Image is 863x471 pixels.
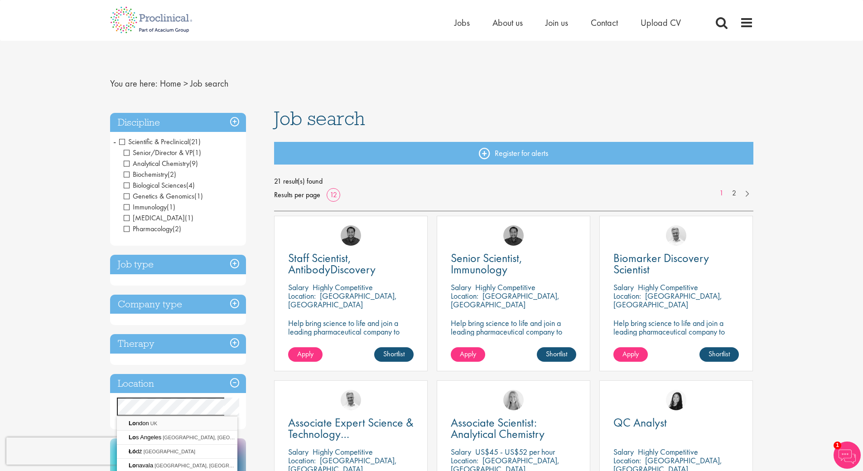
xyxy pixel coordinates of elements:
span: Senior Scientist, Immunology [451,250,522,277]
span: You are here: [110,78,158,89]
span: Location: [613,291,641,301]
span: Senior/Director & VP [124,148,193,157]
span: Immunology [124,202,167,212]
a: Senior Scientist, Immunology [451,252,576,275]
span: Job search [274,106,365,131]
span: Location: [613,455,641,466]
span: (2) [173,224,181,233]
span: Salary [451,447,471,457]
p: Highly Competitive [313,282,373,292]
span: Salary [288,447,309,457]
span: Analytical Chemistry [124,159,189,168]
a: 12 [327,190,340,199]
span: Lo [129,420,136,427]
span: Analytical Chemistry [124,159,198,168]
a: Associate Scientist: Analytical Chemistry [451,417,576,440]
a: Shortlist [374,347,414,362]
a: breadcrumb link [160,78,181,89]
span: s Angeles [129,434,163,441]
span: Apply [460,349,476,359]
p: [GEOGRAPHIC_DATA], [GEOGRAPHIC_DATA] [613,291,722,310]
a: Apply [451,347,485,362]
h3: Therapy [110,334,246,354]
span: - [113,135,116,148]
a: Contact [591,17,618,29]
div: Discipline [110,113,246,132]
span: > [183,78,188,89]
span: UK [150,421,157,426]
span: Salary [288,282,309,292]
a: Register for alerts [274,142,753,165]
img: Joshua Bye [341,390,361,410]
span: Pharmacology [124,224,181,233]
img: Mike Raletz [503,225,524,246]
div: Job type [110,255,246,274]
span: [MEDICAL_DATA] [124,213,185,223]
iframe: reCAPTCHA [6,437,122,465]
span: Salary [451,282,471,292]
a: Shortlist [699,347,739,362]
span: Salary [613,282,634,292]
p: Help bring science to life and join a leading pharmaceutical company to play a key role in delive... [288,319,414,362]
span: navala [129,462,154,469]
span: Lo [129,434,136,441]
a: 2 [728,188,741,199]
span: Biochemistry [124,170,168,179]
span: Pharmacology [124,224,173,233]
a: Apply [613,347,648,362]
span: QC Analyst [613,415,667,430]
div: Company type [110,295,246,314]
span: Scientific & Preclinical [119,137,201,146]
a: Upload CV [641,17,681,29]
p: [GEOGRAPHIC_DATA], [GEOGRAPHIC_DATA] [451,291,559,310]
span: Salary [613,447,634,457]
p: Help bring science to life and join a leading pharmaceutical company to play a key role in delive... [613,319,739,362]
p: Help bring science to life and join a leading pharmaceutical company to play a key role in delive... [451,319,576,362]
span: Associate Scientist: Analytical Chemistry [451,415,545,442]
h3: Location [110,374,246,393]
a: Jobs [454,17,470,29]
span: dź [129,448,144,455]
span: Staff Scientist, AntibodyDiscovery [288,250,376,277]
p: Highly Competitive [475,282,535,292]
img: Joshua Bye [666,225,686,246]
a: QC Analyst [613,417,739,428]
span: Laboratory Technician [124,213,193,223]
a: Associate Expert Science & Technology ([MEDICAL_DATA]) [288,417,414,440]
span: Biomarker Discovery Scientist [613,250,709,277]
span: Scientific & Preclinical [119,137,189,146]
span: Job search [190,78,228,89]
span: Biological Sciences [124,180,195,190]
span: Location: [288,455,316,466]
span: (1) [193,148,201,157]
a: Mike Raletz [341,225,361,246]
span: Senior/Director & VP [124,148,201,157]
span: Location: [288,291,316,301]
a: About us [492,17,523,29]
a: Numhom Sudsok [666,390,686,410]
p: Highly Competitive [638,447,698,457]
span: Lo [129,462,136,469]
a: Shortlist [537,347,576,362]
a: Biomarker Discovery Scientist [613,252,739,275]
span: Biological Sciences [124,180,186,190]
span: 21 result(s) found [274,175,753,188]
p: Highly Competitive [313,447,373,457]
span: (1) [185,213,193,223]
span: Biochemistry [124,170,176,179]
span: (21) [189,137,201,146]
span: [GEOGRAPHIC_DATA], [GEOGRAPHIC_DATA] [163,435,269,440]
span: Genetics & Genomics [124,191,203,201]
a: 1 [715,188,728,199]
span: (1) [194,191,203,201]
img: Chatbot [834,442,861,469]
a: Shannon Briggs [503,390,524,410]
span: Join us [545,17,568,29]
p: US$45 - US$52 per hour [475,447,555,457]
span: [GEOGRAPHIC_DATA], [GEOGRAPHIC_DATA] [154,463,261,468]
span: Associate Expert Science & Technology ([MEDICAL_DATA]) [288,415,414,453]
span: Location: [451,291,478,301]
